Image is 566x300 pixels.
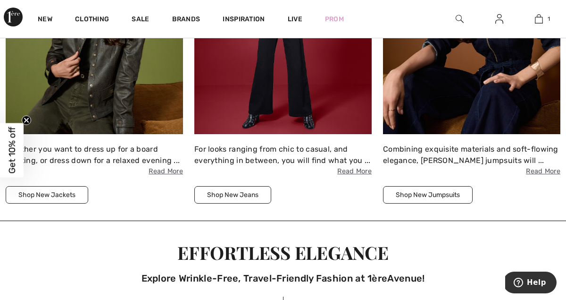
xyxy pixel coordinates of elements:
a: Clothing [75,15,109,25]
span: 1 [548,15,550,23]
a: Sign In [488,13,511,25]
span: Get 10% off [7,127,17,173]
div: Effortless Elegance [82,244,484,262]
span: Read More [6,166,183,177]
img: My Info [495,13,503,25]
span: Read More [383,166,560,177]
button: Shop New Jeans [194,186,271,204]
a: New [38,15,52,25]
div: Combining exquisite materials and soft-flowing elegance, [PERSON_NAME] jumpsuits will ... [383,144,560,177]
span: Read More [194,166,372,177]
a: Live [288,14,302,24]
img: search the website [456,13,464,25]
div: Whether you want to dress up for a board meeting, or dress down for a relaxed evening ... [6,144,183,177]
img: 1ère Avenue [4,8,23,26]
div: Explore Wrinkle-Free, Travel-Friendly Fashion at 1èreAvenue! [82,271,484,285]
iframe: Opens a widget where you can find more information [505,272,557,295]
a: Prom [325,14,344,24]
button: Close teaser [22,115,31,125]
button: Shop New Jackets [6,186,88,204]
a: 1 [519,13,558,25]
span: Inspiration [223,15,265,25]
a: Brands [172,15,200,25]
img: My Bag [535,13,543,25]
button: Shop New Jumpsuits [383,186,473,204]
a: Sale [132,15,149,25]
div: For looks ranging from chic to casual, and everything in between, you will find what you ... [194,144,372,177]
